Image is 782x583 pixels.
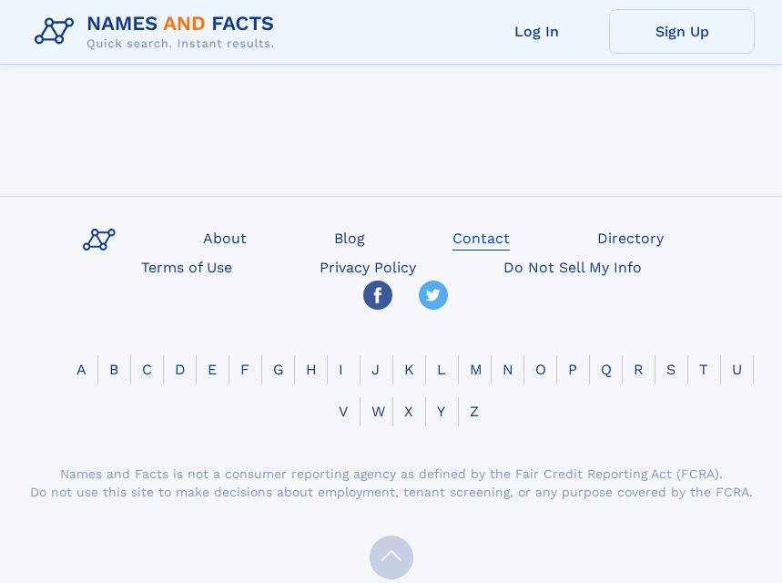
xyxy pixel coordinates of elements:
a: Y [426,403,456,420]
a: O [524,361,557,378]
a: Sign Up [609,9,755,54]
a: F [229,361,260,378]
a: I [328,361,354,378]
a: D [164,361,197,378]
a: Q [590,361,623,378]
a: R [623,361,655,378]
a: A [66,361,97,378]
a: Privacy Policy [312,253,423,280]
a: C [131,361,163,378]
a: Do Not Sell My Info [496,253,649,280]
a: P [557,361,588,378]
a: N [492,361,524,378]
a: B [98,361,129,378]
a: Terms of Use [134,253,239,280]
a: S [655,361,686,378]
img: Facebook [363,281,392,310]
img: Twitter [419,281,448,310]
a: U [721,361,753,378]
a: H [295,361,328,378]
a: Blog [327,224,372,251]
div: Names and Facts is not a consumer reporting agency as defined by the Fair Credit Reporting Act (F... [27,465,755,501]
img: Logo Names and Facts [27,7,289,56]
a: V [328,403,359,420]
a: Log In [463,9,609,54]
a: Contact [445,224,517,251]
a: Directory [590,224,671,251]
a: K [393,361,425,378]
a: About [196,224,254,251]
a: J [361,361,391,378]
a: Z [459,403,490,420]
a: L [426,361,457,378]
a: M [459,361,493,378]
a: X [393,403,424,420]
a: W [361,403,396,420]
a: E [197,361,228,378]
a: T [688,361,719,378]
a: G [262,361,295,378]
